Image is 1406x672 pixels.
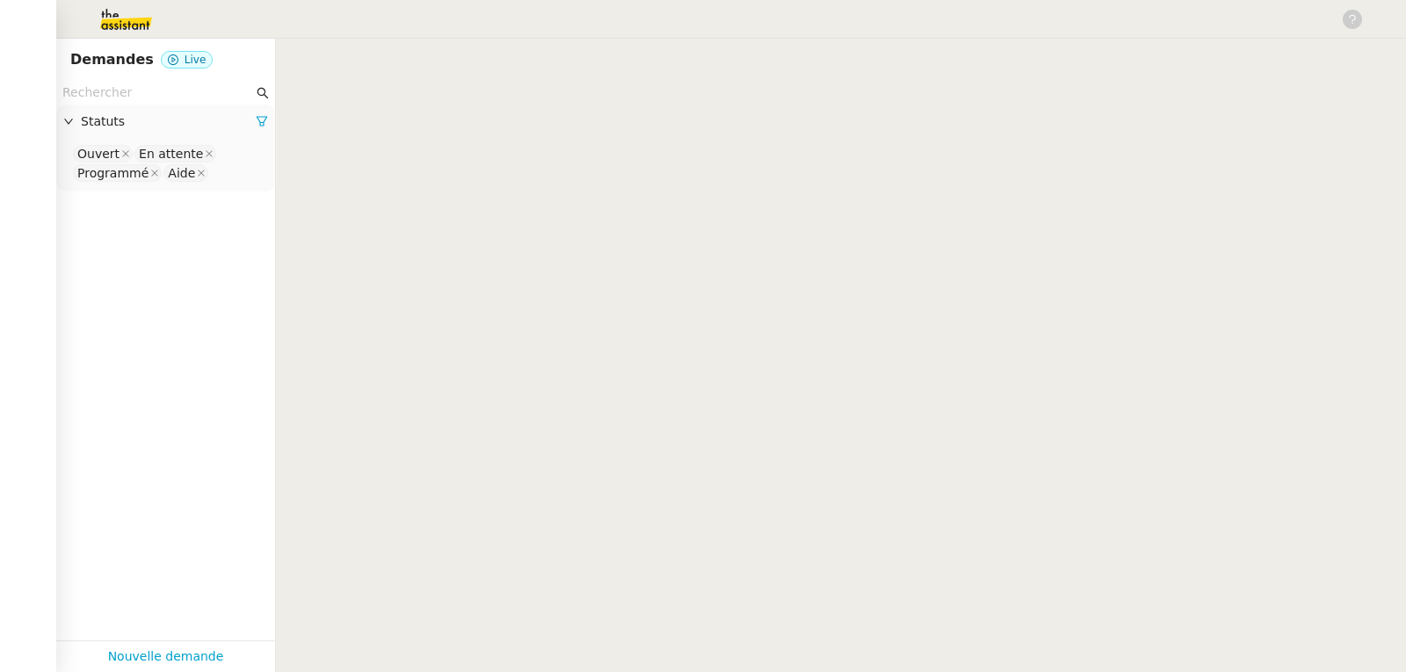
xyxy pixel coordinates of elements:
[77,165,149,181] div: Programmé
[73,145,133,163] nz-select-item: Ouvert
[81,112,256,132] span: Statuts
[185,54,207,66] span: Live
[134,145,216,163] nz-select-item: En attente
[70,47,154,72] nz-page-header-title: Demandes
[108,647,224,667] a: Nouvelle demande
[168,165,195,181] div: Aide
[139,146,203,162] div: En attente
[163,164,208,182] nz-select-item: Aide
[62,83,253,103] input: Rechercher
[77,146,120,162] div: Ouvert
[73,164,162,182] nz-select-item: Programmé
[56,105,275,139] div: Statuts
